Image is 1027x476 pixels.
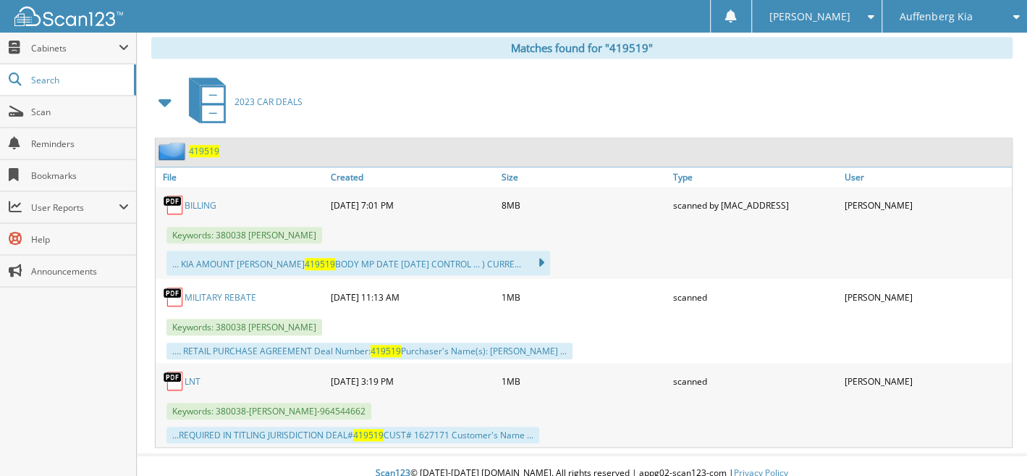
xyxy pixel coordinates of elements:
[327,191,499,220] div: [DATE] 7:01 PM
[900,12,972,21] span: Auffenberg Kia
[31,265,129,277] span: Announcements
[234,96,303,108] span: 2023 CAR DEALS
[305,258,335,270] span: 419519
[31,233,129,246] span: Help
[31,201,119,214] span: User Reports
[840,167,1012,187] a: User
[669,191,841,220] div: scanned by [MAC_ADDRESS]
[31,42,119,54] span: Cabinets
[166,251,550,275] div: ... KIA AMOUNT [PERSON_NAME] BODY MP DATE [DATE] CONTROL ... ) CURRE...
[31,138,129,150] span: Reminders
[166,427,539,443] div: ...REQUIRED IN TITLING JURISDICTION DEAL# CUST# 1627171 Customer's Name ...
[166,227,322,243] span: Keywords: 380038 [PERSON_NAME]
[327,167,499,187] a: Created
[159,142,189,160] img: folder2.png
[327,283,499,312] div: [DATE] 11:13 AM
[669,283,841,312] div: scanned
[498,283,669,312] div: 1MB
[840,367,1012,396] div: [PERSON_NAME]
[31,170,129,182] span: Bookmarks
[353,429,384,441] span: 419519
[166,343,572,359] div: .... RETAIL PURCHASE AGREEMENT Deal Number: Purchaser's Name(s): [PERSON_NAME] ...
[669,367,841,396] div: scanned
[151,37,1013,59] div: Matches found for "419519"
[955,406,1027,476] iframe: Chat Widget
[166,403,371,419] span: Keywords: 380038-[PERSON_NAME]-964544662
[371,345,401,357] span: 419519
[327,367,499,396] div: [DATE] 3:19 PM
[189,145,219,157] a: 419519
[769,12,850,21] span: [PERSON_NAME]
[163,286,185,308] img: PDF.png
[498,191,669,220] div: 8MB
[163,370,185,392] img: PDF.png
[498,367,669,396] div: 1MB
[498,167,669,187] a: Size
[156,167,327,187] a: File
[163,194,185,216] img: PDF.png
[840,191,1012,220] div: [PERSON_NAME]
[840,283,1012,312] div: [PERSON_NAME]
[31,106,129,118] span: Scan
[185,375,200,388] a: LNT
[185,199,216,212] a: BILLING
[31,74,127,86] span: Search
[166,319,322,335] span: Keywords: 380038 [PERSON_NAME]
[669,167,841,187] a: Type
[14,7,123,26] img: scan123-logo-white.svg
[180,73,303,130] a: 2023 CAR DEALS
[185,291,256,304] a: MILITARY REBATE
